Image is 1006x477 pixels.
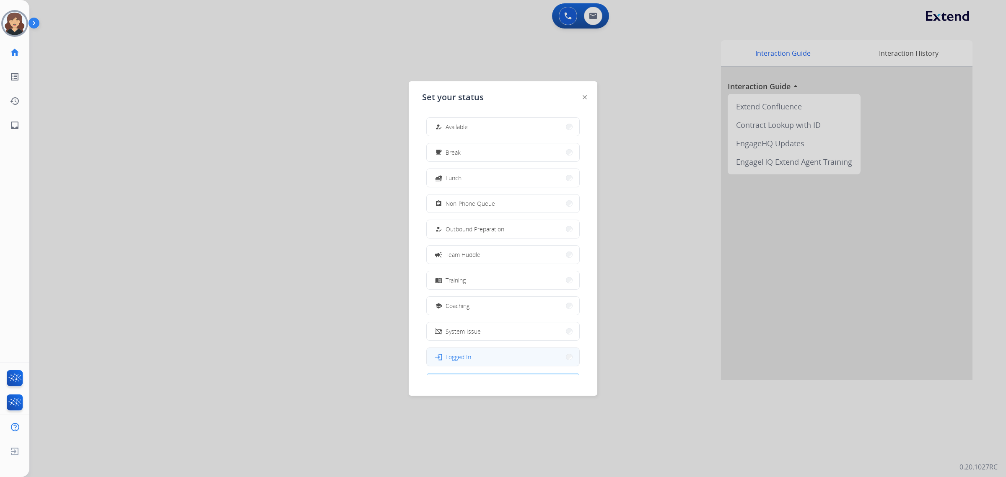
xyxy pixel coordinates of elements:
mat-icon: how_to_reg [435,226,442,233]
mat-icon: school [435,302,442,309]
span: Break [446,148,461,157]
mat-icon: free_breakfast [435,149,442,156]
button: Non-Phone Queue [427,194,579,213]
mat-icon: list_alt [10,72,20,82]
button: Lunch [427,169,579,187]
span: Team Huddle [446,250,480,259]
span: Training [446,276,466,285]
mat-icon: login [434,353,443,361]
mat-icon: inbox [10,120,20,130]
mat-icon: history [10,96,20,106]
button: Break [427,143,579,161]
button: Training [427,271,579,289]
button: System Issue [427,322,579,340]
button: Offline [427,373,579,391]
mat-icon: phonelink_off [435,328,442,335]
p: 0.20.1027RC [959,462,998,472]
mat-icon: menu_book [435,277,442,284]
span: Lunch [446,174,462,182]
button: Logged In [427,348,579,366]
img: close-button [583,95,587,99]
button: Coaching [427,297,579,315]
mat-icon: campaign [434,250,443,259]
img: avatar [3,12,26,35]
span: Available [446,122,468,131]
span: Outbound Preparation [446,225,504,233]
span: Coaching [446,301,469,310]
span: Set your status [422,91,484,103]
button: Available [427,118,579,136]
span: System Issue [446,327,481,336]
span: Non-Phone Queue [446,199,495,208]
mat-icon: home [10,47,20,57]
mat-icon: fastfood [435,174,442,181]
button: Outbound Preparation [427,220,579,238]
button: Team Huddle [427,246,579,264]
span: Logged In [446,353,471,361]
mat-icon: assignment [435,200,442,207]
mat-icon: how_to_reg [435,123,442,130]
